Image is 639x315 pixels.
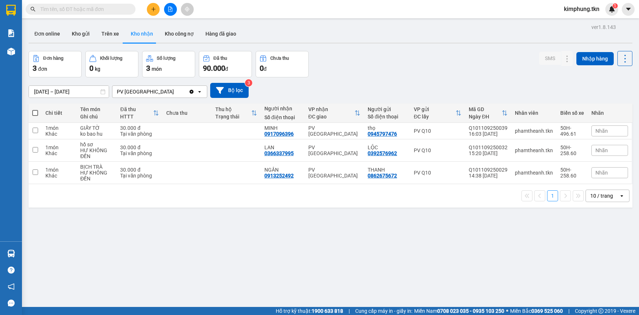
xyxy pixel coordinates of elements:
[568,307,569,315] span: |
[547,190,558,201] button: 1
[368,114,406,120] div: Số điện thoại
[368,125,406,131] div: thọ
[212,103,261,123] th: Toggle SortBy
[590,192,613,199] div: 10 / trang
[189,89,194,95] svg: Clear value
[414,114,456,120] div: ĐC lấy
[276,307,343,315] span: Hỗ trợ kỹ thuật:
[560,125,584,137] div: 50H-496.61
[264,144,301,150] div: LAN
[80,170,113,182] div: HƯ KHÔNG ĐỀN
[515,147,553,153] div: phamtheanh.tkn
[469,144,508,150] div: Q101109250032
[80,114,113,120] div: Ghi chú
[515,128,553,134] div: phamtheanh.tkn
[120,106,153,112] div: Đã thu
[312,308,343,314] strong: 1900 633 818
[8,283,15,290] span: notification
[264,167,301,173] div: NGÂN
[210,83,249,98] button: Bộ lọc
[591,23,616,31] div: ver 1.8.143
[38,66,47,72] span: đơn
[80,131,113,137] div: ko bao hu
[264,150,294,156] div: 0366337995
[120,114,153,120] div: HTTT
[120,167,159,173] div: 30.000 đ
[166,110,208,116] div: Chưa thu
[414,170,461,176] div: PV Q10
[598,308,603,314] span: copyright
[164,3,177,16] button: file-add
[595,147,608,153] span: Nhãn
[80,164,113,170] div: BỊCH TRÀ
[308,167,361,179] div: PV [GEOGRAPHIC_DATA]
[117,88,174,95] div: PV [GEOGRAPHIC_DATA]
[414,106,456,112] div: VP gửi
[197,89,203,95] svg: open
[539,52,561,65] button: SMS
[469,150,508,156] div: 15:20 [DATE]
[7,250,15,257] img: warehouse-icon
[308,125,361,137] div: PV [GEOGRAPHIC_DATA]
[147,3,160,16] button: plus
[531,308,563,314] strong: 0369 525 060
[7,48,15,55] img: warehouse-icon
[225,66,228,72] span: đ
[33,64,37,73] span: 3
[29,51,82,77] button: Đơn hàng3đơn
[152,66,162,72] span: món
[469,106,502,112] div: Mã GD
[264,106,301,111] div: Người nhận
[8,267,15,274] span: question-circle
[200,25,242,43] button: Hàng đã giao
[181,3,194,16] button: aim
[120,125,159,131] div: 30.000 đ
[465,103,511,123] th: Toggle SortBy
[305,103,364,123] th: Toggle SortBy
[622,3,635,16] button: caret-down
[185,7,190,12] span: aim
[558,4,605,14] span: kimphung.tkn
[609,6,615,12] img: icon-new-feature
[45,150,73,156] div: Khác
[576,52,614,65] button: Nhập hàng
[66,25,96,43] button: Kho gửi
[308,144,361,156] div: PV [GEOGRAPHIC_DATA]
[469,131,508,137] div: 16:03 [DATE]
[6,5,16,16] img: logo-vxr
[614,3,616,8] span: 1
[89,64,93,73] span: 0
[619,193,625,199] svg: open
[125,25,159,43] button: Kho nhận
[560,110,584,116] div: Biển số xe
[264,173,294,179] div: 0913252492
[213,56,227,61] div: Đã thu
[146,64,150,73] span: 3
[414,307,504,315] span: Miền Nam
[215,106,251,112] div: Thu hộ
[595,128,608,134] span: Nhãn
[368,167,406,173] div: THANH
[8,300,15,307] span: message
[45,131,73,137] div: Khác
[120,131,159,137] div: Tại văn phòng
[80,106,113,112] div: Tên món
[469,167,508,173] div: Q101109250029
[80,147,113,159] div: HƯ KHÔNG ĐỀN
[368,144,406,150] div: LỘC
[349,307,350,315] span: |
[256,51,309,77] button: Chưa thu0đ
[260,64,264,73] span: 0
[410,103,465,123] th: Toggle SortBy
[151,7,156,12] span: plus
[308,106,355,112] div: VP nhận
[414,147,461,153] div: PV Q10
[7,29,15,37] img: solution-icon
[30,7,36,12] span: search
[159,25,200,43] button: Kho công nợ
[96,25,125,43] button: Trên xe
[120,144,159,150] div: 30.000 đ
[45,167,73,173] div: 1 món
[40,5,127,13] input: Tìm tên, số ĐT hoặc mã đơn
